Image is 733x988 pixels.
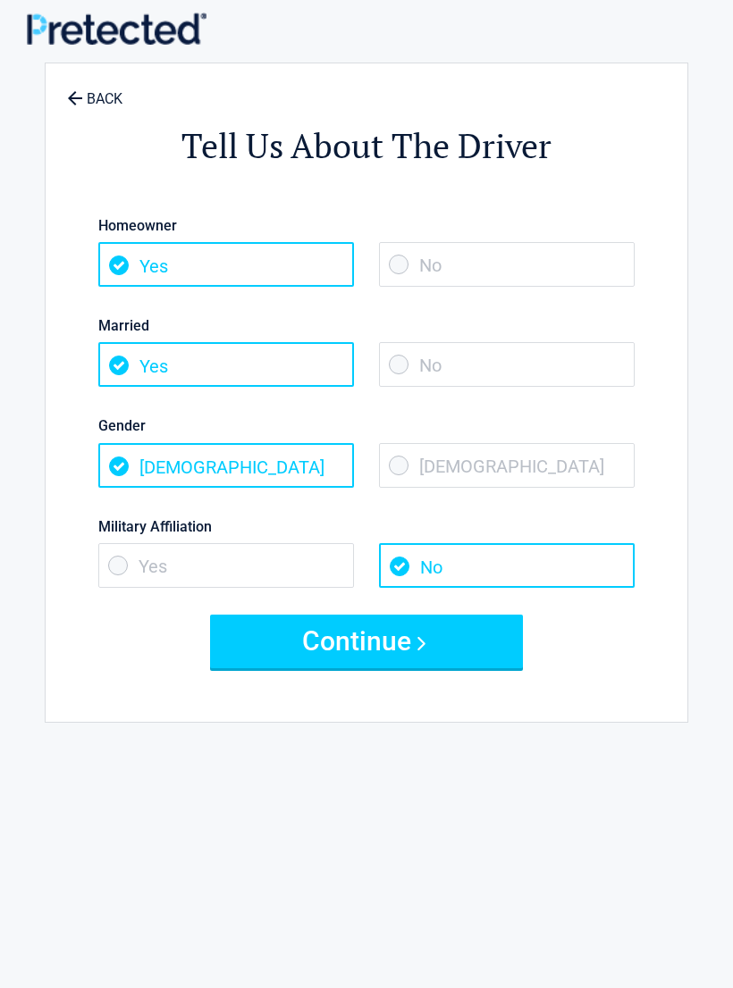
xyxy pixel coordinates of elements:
[98,342,354,387] span: Yes
[379,543,635,588] span: No
[55,123,678,169] h2: Tell Us About The Driver
[98,314,635,338] label: Married
[98,414,635,438] label: Gender
[379,342,635,387] span: No
[98,515,635,539] label: Military Affiliation
[98,543,354,588] span: Yes
[98,242,354,287] span: Yes
[98,214,635,238] label: Homeowner
[27,13,206,45] img: Main Logo
[98,443,354,488] span: [DEMOGRAPHIC_DATA]
[379,443,635,488] span: [DEMOGRAPHIC_DATA]
[210,615,523,668] button: Continue
[379,242,635,287] span: No
[63,75,126,106] a: BACK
